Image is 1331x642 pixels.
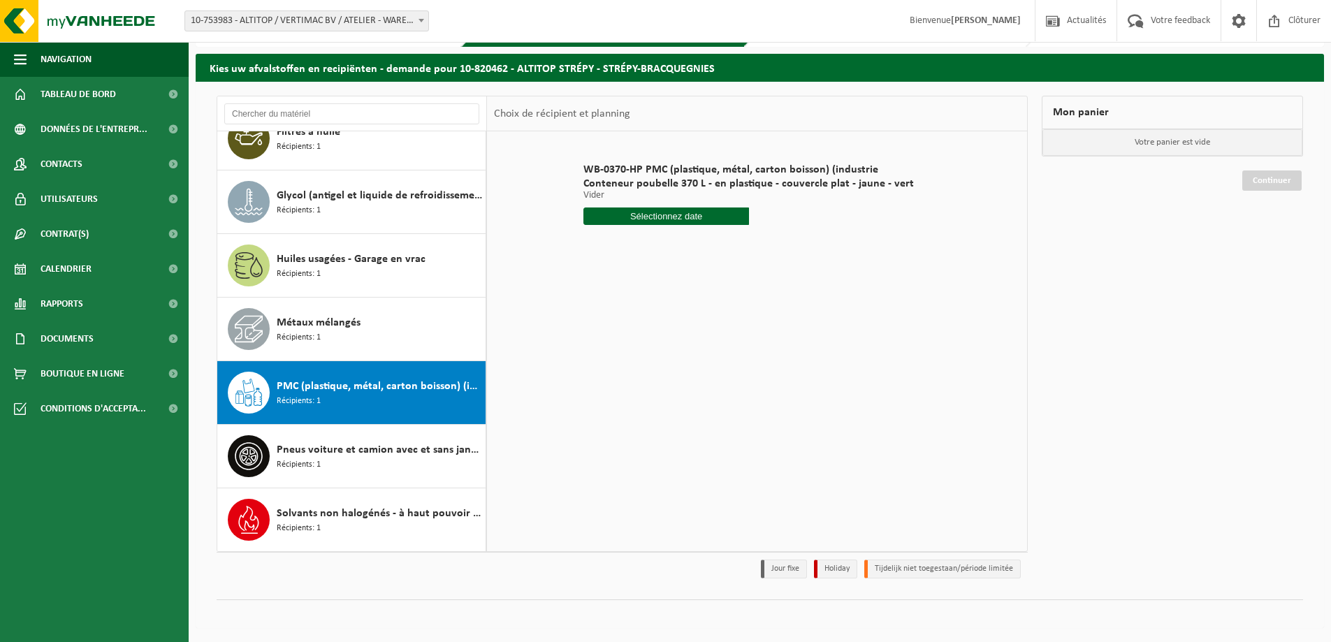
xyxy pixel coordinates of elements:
[217,361,486,425] button: PMC (plastique, métal, carton boisson) (industriel) Récipients: 1
[1042,129,1302,156] p: Votre panier est vide
[814,560,857,578] li: Holiday
[217,234,486,298] button: Huiles usagées - Garage en vrac Récipients: 1
[217,170,486,234] button: Glycol (antigel et liquide de refroidissement) in 200l Récipients: 1
[277,458,321,472] span: Récipients: 1
[277,268,321,281] span: Récipients: 1
[41,77,116,112] span: Tableau de bord
[864,560,1021,578] li: Tijdelijk niet toegestaan/période limitée
[277,331,321,344] span: Récipients: 1
[41,286,83,321] span: Rapports
[277,378,482,395] span: PMC (plastique, métal, carton boisson) (industriel)
[487,96,637,131] div: Choix de récipient et planning
[277,124,340,140] span: Filtres à huile
[583,163,914,177] span: WB-0370-HP PMC (plastique, métal, carton boisson) (industrie
[277,442,482,458] span: Pneus voiture et camion avec et sans jante en mélange
[583,207,749,225] input: Sélectionnez date
[217,298,486,361] button: Métaux mélangés Récipients: 1
[951,15,1021,26] strong: [PERSON_NAME]
[277,395,321,408] span: Récipients: 1
[185,11,428,31] span: 10-753983 - ALTITOP / VERTIMAC BV / ATELIER - WAREGEM
[277,140,321,154] span: Récipients: 1
[41,251,92,286] span: Calendrier
[224,103,479,124] input: Chercher du matériel
[1042,96,1303,129] div: Mon panier
[41,42,92,77] span: Navigation
[277,314,361,331] span: Métaux mélangés
[277,187,482,204] span: Glycol (antigel et liquide de refroidissement) in 200l
[761,560,807,578] li: Jour fixe
[277,251,426,268] span: Huiles usagées - Garage en vrac
[41,321,94,356] span: Documents
[41,217,89,251] span: Contrat(s)
[277,522,321,535] span: Récipients: 1
[1242,170,1302,191] a: Continuer
[217,425,486,488] button: Pneus voiture et camion avec et sans jante en mélange Récipients: 1
[41,356,124,391] span: Boutique en ligne
[41,182,98,217] span: Utilisateurs
[583,191,914,200] p: Vider
[217,488,486,551] button: Solvants non halogénés - à haut pouvoir calorifique en fût 200L Récipients: 1
[184,10,429,31] span: 10-753983 - ALTITOP / VERTIMAC BV / ATELIER - WAREGEM
[583,177,914,191] span: Conteneur poubelle 370 L - en plastique - couvercle plat - jaune - vert
[277,505,482,522] span: Solvants non halogénés - à haut pouvoir calorifique en fût 200L
[196,54,1324,81] h2: Kies uw afvalstoffen en recipiënten - demande pour 10-820462 - ALTITOP STRÉPY - STRÉPY-BRACQUEGNIES
[217,107,486,170] button: Filtres à huile Récipients: 1
[41,147,82,182] span: Contacts
[41,112,147,147] span: Données de l'entrepr...
[41,391,146,426] span: Conditions d'accepta...
[277,204,321,217] span: Récipients: 1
